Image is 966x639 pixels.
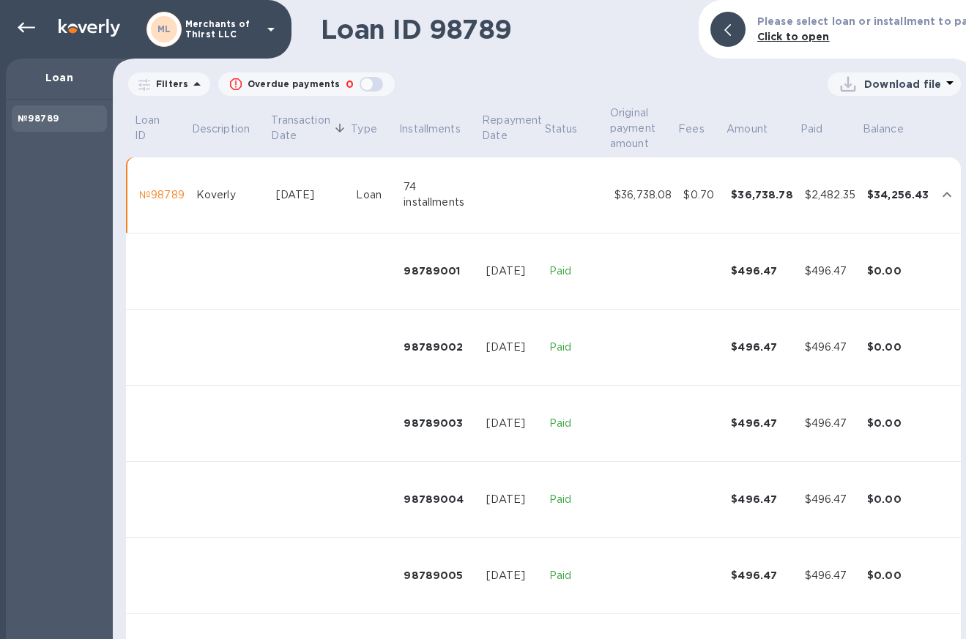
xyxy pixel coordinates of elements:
img: Logo [59,19,120,37]
div: $496.47 [731,416,793,430]
div: $36,738.78 [731,187,793,202]
p: Loan ID [135,113,170,143]
span: Transaction Date [271,113,349,143]
div: $0.00 [867,568,929,583]
p: Paid [549,492,603,507]
b: Click to open [757,31,830,42]
div: $0.00 [867,340,929,354]
div: $496.47 [731,264,793,278]
div: $496.47 [805,492,855,507]
span: Balance [863,122,923,137]
p: Repayment Date [482,113,542,143]
div: 98789005 [404,568,475,583]
p: Amount [727,122,768,137]
p: Type [352,122,378,137]
div: $496.47 [805,264,855,279]
p: 0 [346,77,354,92]
div: $496.47 [805,416,855,431]
span: Fees [679,122,724,137]
h1: Loan ID 98789 [321,14,687,45]
p: Original payment amount [610,105,658,152]
div: 98789002 [404,340,475,354]
span: Original payment amount [610,105,677,152]
div: 74 installments [404,179,475,210]
p: Fees [679,122,705,137]
b: ML [157,23,171,34]
span: Amount [727,122,787,137]
div: 98789004 [404,492,475,507]
p: Merchants of Thirst LLC [185,19,259,40]
div: $496.47 [805,568,855,583]
div: [DATE] [486,568,538,583]
div: [DATE] [276,187,345,203]
div: $0.00 [867,492,929,507]
div: [DATE] [486,264,538,279]
span: Type [352,122,397,137]
div: Koverly [196,187,264,203]
div: №98789 [139,187,185,203]
p: Paid [549,264,603,279]
p: Transaction Date [271,113,330,143]
div: Loan [356,187,392,203]
span: Description [191,122,268,137]
div: $34,256.43 [867,187,929,202]
p: Filters [150,78,188,90]
div: [DATE] [486,340,538,355]
div: $0.00 [867,264,929,278]
span: Installments [399,122,480,137]
b: №98789 [18,113,59,124]
span: Loan ID [135,113,189,143]
div: 98789001 [404,264,475,278]
button: Overdue payments0 [218,72,395,96]
div: [DATE] [486,492,538,507]
div: $496.47 [731,340,793,354]
div: $496.47 [731,568,793,583]
p: Overdue payments [248,78,340,91]
div: 98789003 [404,416,475,430]
div: $36,738.08 [614,187,672,203]
p: Paid [800,122,822,137]
button: expand row [936,184,958,206]
p: Status [545,122,578,137]
div: $496.47 [731,492,793,507]
p: Loan [18,70,101,85]
div: $496.47 [805,340,855,355]
p: Paid [549,568,603,583]
span: Paid [800,122,841,137]
div: $0.00 [867,416,929,430]
div: $2,482.35 [805,187,855,203]
p: Download file [864,77,941,91]
p: Installments [399,122,461,137]
p: Description [191,122,249,137]
div: $0.70 [683,187,719,203]
div: [DATE] [486,416,538,431]
p: Balance [863,122,904,137]
p: Paid [549,416,603,431]
p: Paid [549,340,603,355]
